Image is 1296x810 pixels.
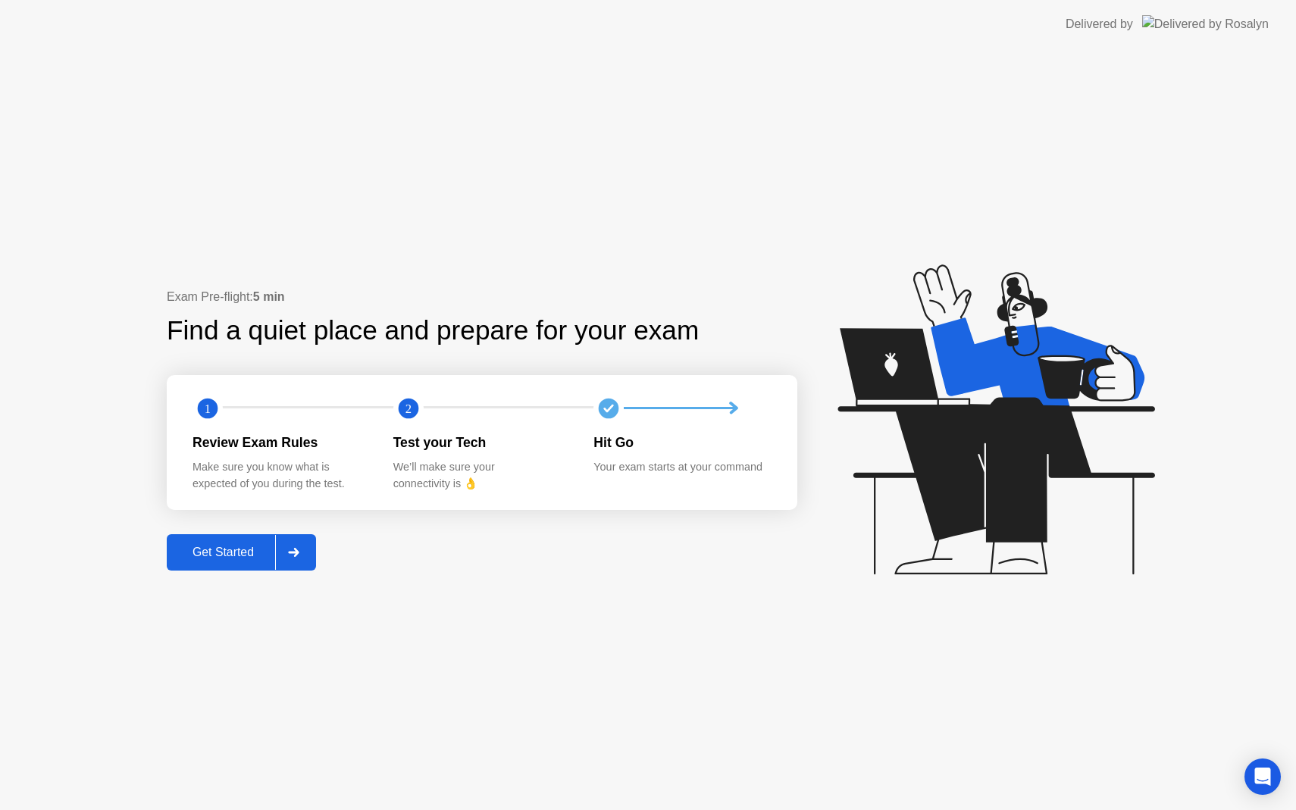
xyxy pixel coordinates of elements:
div: Your exam starts at your command [593,459,770,476]
div: We’ll make sure your connectivity is 👌 [393,459,570,492]
div: Review Exam Rules [193,433,369,452]
div: Open Intercom Messenger [1244,758,1281,795]
div: Make sure you know what is expected of you during the test. [193,459,369,492]
div: Find a quiet place and prepare for your exam [167,311,701,351]
text: 1 [205,401,211,415]
button: Get Started [167,534,316,571]
div: Test your Tech [393,433,570,452]
b: 5 min [253,290,285,303]
div: Exam Pre-flight: [167,288,797,306]
div: Hit Go [593,433,770,452]
div: Delivered by [1066,15,1133,33]
text: 2 [405,401,412,415]
div: Get Started [171,546,275,559]
img: Delivered by Rosalyn [1142,15,1269,33]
